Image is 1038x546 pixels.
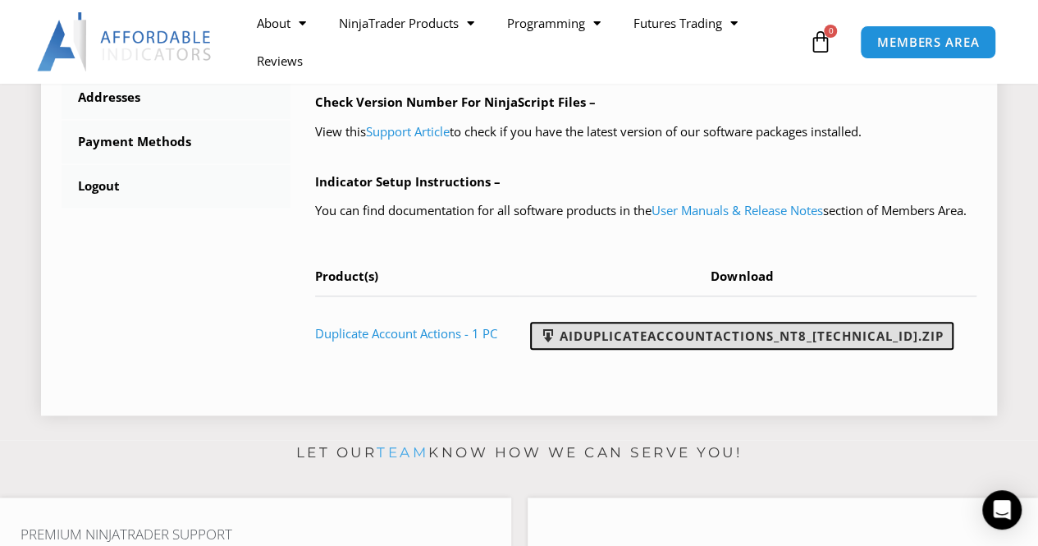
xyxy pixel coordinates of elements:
[240,4,322,42] a: About
[240,42,319,80] a: Reviews
[530,322,953,350] a: AIDuplicateAccountActions_NT8_[TECHNICAL_ID].zip
[982,490,1022,530] div: Open Intercom Messenger
[652,202,823,218] a: User Manuals & Release Notes
[315,200,976,223] p: You can find documentation for all software products in the section of Members Area.
[21,526,491,543] h4: Premium NinjaTrader Support
[315,325,497,342] a: Duplicate Account Actions - 1 PC
[322,4,491,42] a: NinjaTrader Products
[491,4,617,42] a: Programming
[617,4,754,42] a: Futures Trading
[62,165,290,208] a: Logout
[784,18,856,66] a: 0
[366,123,450,140] a: Support Article
[315,94,596,110] b: Check Version Number For NinjaScript Files –
[62,76,290,119] a: Addresses
[240,4,805,80] nav: Menu
[315,173,501,190] b: Indicator Setup Instructions –
[62,121,290,163] a: Payment Methods
[377,444,428,461] a: team
[711,268,773,284] span: Download
[315,121,976,144] p: View this to check if you have the latest version of our software packages installed.
[315,268,378,284] span: Product(s)
[877,36,980,48] span: MEMBERS AREA
[824,25,837,38] span: 0
[37,12,213,71] img: LogoAI | Affordable Indicators – NinjaTrader
[860,25,997,59] a: MEMBERS AREA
